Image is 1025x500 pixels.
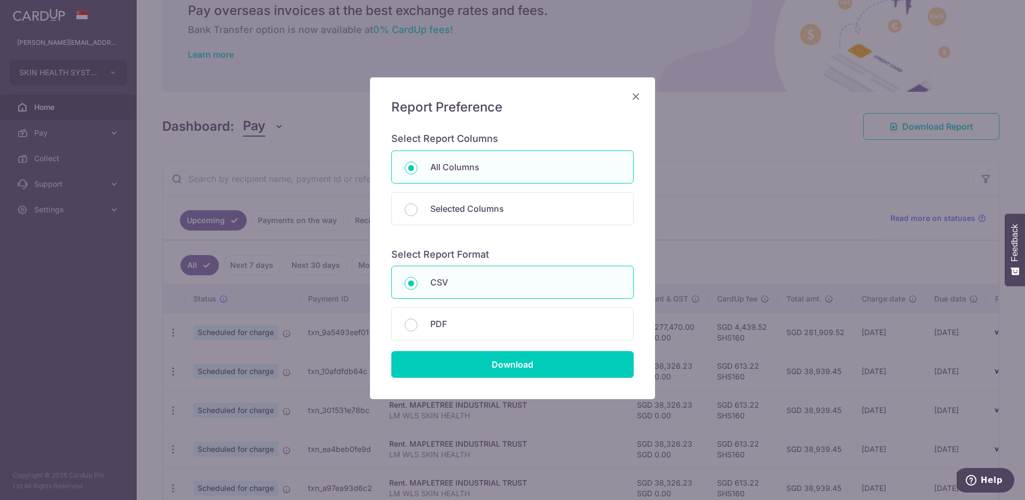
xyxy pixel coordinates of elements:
h6: Select Report Columns [391,133,634,145]
h6: Select Report Format [391,249,634,261]
input: Download [391,351,634,378]
button: Close [629,90,642,103]
button: Feedback - Show survey [1005,213,1025,286]
span: Feedback [1010,224,1020,261]
iframe: Opens a widget where you can find more information [957,468,1014,495]
p: PDF [430,318,620,330]
p: All Columns [430,161,620,173]
p: Selected Columns [430,202,620,215]
h5: Report Preference [391,99,634,116]
p: CSV [430,276,620,289]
